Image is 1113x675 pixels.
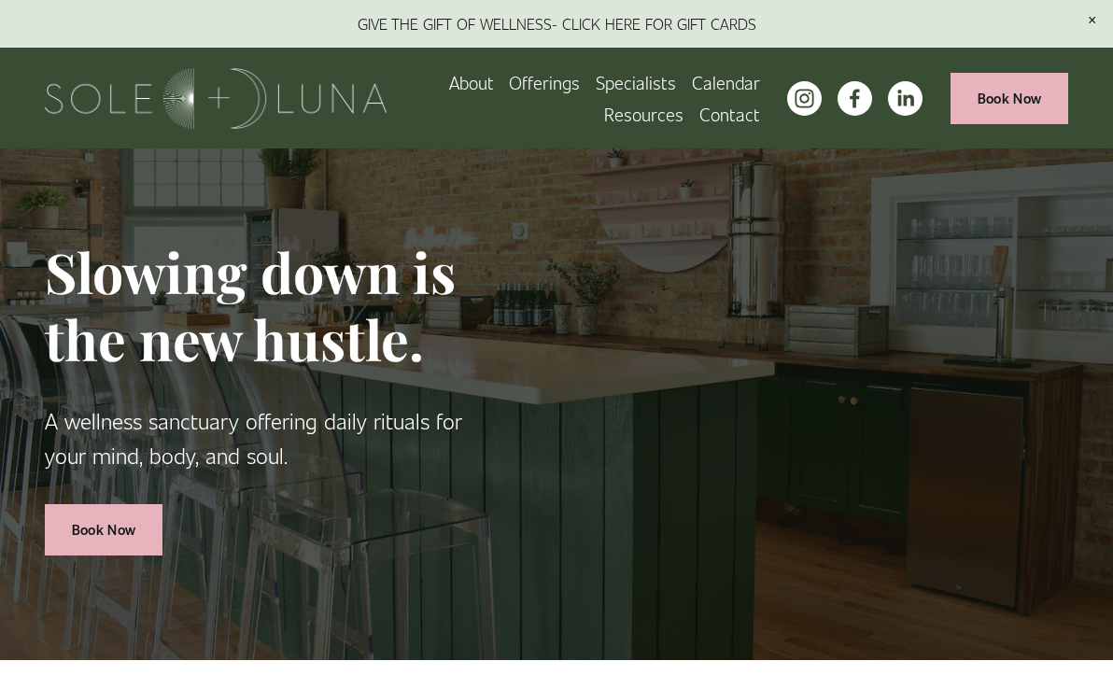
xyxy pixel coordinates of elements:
a: facebook-unauth [838,81,872,116]
p: A wellness sanctuary offering daily rituals for your mind, body, and soul. [45,403,466,472]
span: Offerings [509,68,580,96]
a: LinkedIn [888,81,923,116]
a: Calendar [692,66,760,98]
a: About [449,66,494,98]
img: Sole + Luna [45,68,387,129]
a: Specialists [596,66,676,98]
a: Book Now [45,504,163,555]
h1: Slowing down is the new hustle. [45,238,466,373]
a: Book Now [951,73,1069,124]
a: folder dropdown [509,66,580,98]
a: instagram-unauth [787,81,822,116]
span: Resources [604,100,683,128]
a: Contact [699,98,760,130]
a: folder dropdown [604,98,683,130]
